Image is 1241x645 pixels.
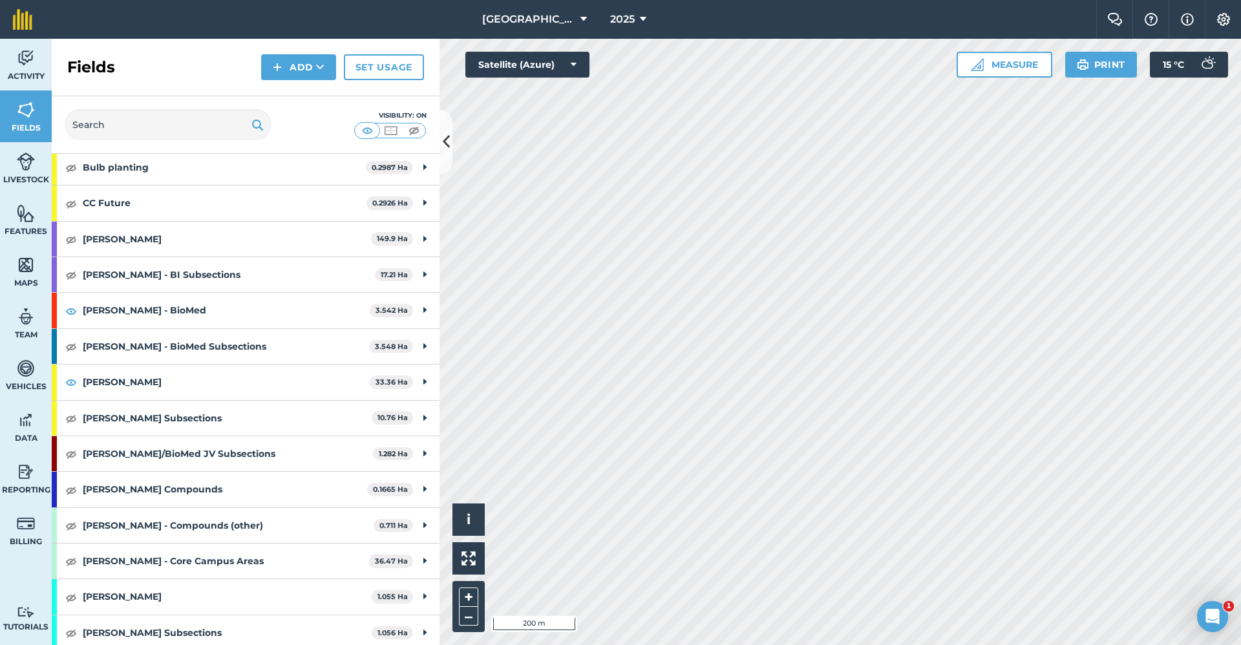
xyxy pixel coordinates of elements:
strong: [PERSON_NAME] Subsections [83,401,372,436]
strong: [PERSON_NAME] [83,579,372,614]
img: Two speech bubbles overlapping with the left bubble in the forefront [1107,13,1123,26]
div: [PERSON_NAME]/BioMed JV Subsections1.282 Ha [52,436,440,471]
img: svg+xml;base64,PHN2ZyB4bWxucz0iaHR0cDovL3d3dy53My5vcmcvMjAwMC9zdmciIHdpZHRoPSIxOCIgaGVpZ2h0PSIyNC... [65,231,77,247]
img: svg+xml;base64,PHN2ZyB4bWxucz0iaHR0cDovL3d3dy53My5vcmcvMjAwMC9zdmciIHdpZHRoPSIxOSIgaGVpZ2h0PSIyNC... [1077,57,1089,72]
span: 2025 [610,12,635,27]
strong: 0.711 Ha [379,521,408,530]
button: + [459,587,478,607]
strong: [PERSON_NAME] - BioMed Subsections [83,329,369,364]
img: svg+xml;base64,PHN2ZyB4bWxucz0iaHR0cDovL3d3dy53My5vcmcvMjAwMC9zdmciIHdpZHRoPSIxOCIgaGVpZ2h0PSIyNC... [65,303,77,319]
img: svg+xml;base64,PHN2ZyB4bWxucz0iaHR0cDovL3d3dy53My5vcmcvMjAwMC9zdmciIHdpZHRoPSI1NiIgaGVpZ2h0PSI2MC... [17,100,35,120]
img: A cog icon [1216,13,1231,26]
img: svg+xml;base64,PHN2ZyB4bWxucz0iaHR0cDovL3d3dy53My5vcmcvMjAwMC9zdmciIHdpZHRoPSIxOCIgaGVpZ2h0PSIyNC... [65,374,77,390]
button: Add [261,54,336,80]
img: svg+xml;base64,PHN2ZyB4bWxucz0iaHR0cDovL3d3dy53My5vcmcvMjAwMC9zdmciIHdpZHRoPSIxNyIgaGVpZ2h0PSIxNy... [1181,12,1194,27]
img: fieldmargin Logo [13,9,32,30]
img: svg+xml;base64,PHN2ZyB4bWxucz0iaHR0cDovL3d3dy53My5vcmcvMjAwMC9zdmciIHdpZHRoPSIxOCIgaGVpZ2h0PSIyNC... [65,553,77,569]
div: [PERSON_NAME] Subsections10.76 Ha [52,401,440,436]
img: svg+xml;base64,PHN2ZyB4bWxucz0iaHR0cDovL3d3dy53My5vcmcvMjAwMC9zdmciIHdpZHRoPSIxOSIgaGVpZ2h0PSIyNC... [251,117,264,132]
img: svg+xml;base64,PHN2ZyB4bWxucz0iaHR0cDovL3d3dy53My5vcmcvMjAwMC9zdmciIHdpZHRoPSI1NiIgaGVpZ2h0PSI2MC... [17,255,35,275]
strong: [PERSON_NAME] [83,222,371,257]
img: svg+xml;base64,PHN2ZyB4bWxucz0iaHR0cDovL3d3dy53My5vcmcvMjAwMC9zdmciIHdpZHRoPSIxOCIgaGVpZ2h0PSIyNC... [65,482,77,498]
img: svg+xml;base64,PHN2ZyB4bWxucz0iaHR0cDovL3d3dy53My5vcmcvMjAwMC9zdmciIHdpZHRoPSI1MCIgaGVpZ2h0PSI0MC... [383,124,399,137]
iframe: Intercom live chat [1197,601,1228,632]
div: [PERSON_NAME]1.055 Ha [52,579,440,614]
strong: [PERSON_NAME] - Compounds (other) [83,508,374,543]
a: Set usage [344,54,424,80]
button: Measure [957,52,1052,78]
img: svg+xml;base64,PHN2ZyB4bWxucz0iaHR0cDovL3d3dy53My5vcmcvMjAwMC9zdmciIHdpZHRoPSIxOCIgaGVpZ2h0PSIyNC... [65,196,77,211]
h2: Fields [67,57,115,78]
div: Visibility: On [354,111,427,121]
img: A question mark icon [1143,13,1159,26]
span: 15 ° C [1163,52,1184,78]
button: Print [1065,52,1138,78]
strong: 0.1665 Ha [373,485,408,494]
img: svg+xml;base64,PHN2ZyB4bWxucz0iaHR0cDovL3d3dy53My5vcmcvMjAwMC9zdmciIHdpZHRoPSIxOCIgaGVpZ2h0PSIyNC... [65,160,77,175]
div: [PERSON_NAME]33.36 Ha [52,365,440,399]
img: svg+xml;base64,PHN2ZyB4bWxucz0iaHR0cDovL3d3dy53My5vcmcvMjAwMC9zdmciIHdpZHRoPSIxOCIgaGVpZ2h0PSIyNC... [65,518,77,533]
img: svg+xml;base64,PD94bWwgdmVyc2lvbj0iMS4wIiBlbmNvZGluZz0idXRmLTgiPz4KPCEtLSBHZW5lcmF0b3I6IEFkb2JlIE... [17,514,35,533]
img: svg+xml;base64,PD94bWwgdmVyc2lvbj0iMS4wIiBlbmNvZGluZz0idXRmLTgiPz4KPCEtLSBHZW5lcmF0b3I6IEFkb2JlIE... [17,152,35,171]
img: svg+xml;base64,PHN2ZyB4bWxucz0iaHR0cDovL3d3dy53My5vcmcvMjAwMC9zdmciIHdpZHRoPSIxOCIgaGVpZ2h0PSIyNC... [65,625,77,640]
img: Ruler icon [971,58,984,71]
span: 1 [1224,601,1234,611]
img: Four arrows, one pointing top left, one top right, one bottom right and the last bottom left [461,551,476,566]
span: [GEOGRAPHIC_DATA] (Gardens) [482,12,575,27]
img: svg+xml;base64,PD94bWwgdmVyc2lvbj0iMS4wIiBlbmNvZGluZz0idXRmLTgiPz4KPCEtLSBHZW5lcmF0b3I6IEFkb2JlIE... [17,48,35,68]
strong: 3.542 Ha [376,306,408,315]
strong: [PERSON_NAME] - BioMed [83,293,370,328]
div: [PERSON_NAME] - Compounds (other)0.711 Ha [52,508,440,543]
strong: 17.21 Ha [381,270,408,279]
img: svg+xml;base64,PD94bWwgdmVyc2lvbj0iMS4wIiBlbmNvZGluZz0idXRmLTgiPz4KPCEtLSBHZW5lcmF0b3I6IEFkb2JlIE... [1194,52,1220,78]
strong: 0.2926 Ha [372,198,408,207]
img: svg+xml;base64,PD94bWwgdmVyc2lvbj0iMS4wIiBlbmNvZGluZz0idXRmLTgiPz4KPCEtLSBHZW5lcmF0b3I6IEFkb2JlIE... [17,462,35,481]
strong: [PERSON_NAME] - BI Subsections [83,257,375,292]
div: [PERSON_NAME] - BioMed Subsections3.548 Ha [52,329,440,364]
img: svg+xml;base64,PHN2ZyB4bWxucz0iaHR0cDovL3d3dy53My5vcmcvMjAwMC9zdmciIHdpZHRoPSIxNCIgaGVpZ2h0PSIyNC... [273,59,282,75]
img: svg+xml;base64,PHN2ZyB4bWxucz0iaHR0cDovL3d3dy53My5vcmcvMjAwMC9zdmciIHdpZHRoPSI1MCIgaGVpZ2h0PSI0MC... [359,124,376,137]
img: svg+xml;base64,PHN2ZyB4bWxucz0iaHR0cDovL3d3dy53My5vcmcvMjAwMC9zdmciIHdpZHRoPSIxOCIgaGVpZ2h0PSIyNC... [65,589,77,605]
img: svg+xml;base64,PHN2ZyB4bWxucz0iaHR0cDovL3d3dy53My5vcmcvMjAwMC9zdmciIHdpZHRoPSIxOCIgaGVpZ2h0PSIyNC... [65,410,77,426]
strong: 0.2987 Ha [372,163,408,172]
button: Satellite (Azure) [465,52,589,78]
img: svg+xml;base64,PHN2ZyB4bWxucz0iaHR0cDovL3d3dy53My5vcmcvMjAwMC9zdmciIHdpZHRoPSI1NiIgaGVpZ2h0PSI2MC... [17,204,35,223]
img: svg+xml;base64,PD94bWwgdmVyc2lvbj0iMS4wIiBlbmNvZGluZz0idXRmLTgiPz4KPCEtLSBHZW5lcmF0b3I6IEFkb2JlIE... [17,410,35,430]
strong: CC Future [83,185,366,220]
img: svg+xml;base64,PHN2ZyB4bWxucz0iaHR0cDovL3d3dy53My5vcmcvMjAwMC9zdmciIHdpZHRoPSIxOCIgaGVpZ2h0PSIyNC... [65,339,77,354]
input: Search [65,109,271,140]
div: [PERSON_NAME] Compounds0.1665 Ha [52,472,440,507]
div: [PERSON_NAME] - BI Subsections17.21 Ha [52,257,440,292]
strong: 1.282 Ha [379,449,408,458]
button: i [452,503,485,536]
strong: 149.9 Ha [377,234,408,243]
img: svg+xml;base64,PHN2ZyB4bWxucz0iaHR0cDovL3d3dy53My5vcmcvMjAwMC9zdmciIHdpZHRoPSI1MCIgaGVpZ2h0PSI0MC... [406,124,422,137]
div: Bulb planting0.2987 Ha [52,150,440,185]
img: svg+xml;base64,PD94bWwgdmVyc2lvbj0iMS4wIiBlbmNvZGluZz0idXRmLTgiPz4KPCEtLSBHZW5lcmF0b3I6IEFkb2JlIE... [17,359,35,378]
strong: 36.47 Ha [375,556,408,566]
div: CC Future0.2926 Ha [52,185,440,220]
img: svg+xml;base64,PHN2ZyB4bWxucz0iaHR0cDovL3d3dy53My5vcmcvMjAwMC9zdmciIHdpZHRoPSIxOCIgaGVpZ2h0PSIyNC... [65,446,77,461]
strong: [PERSON_NAME] Compounds [83,472,367,507]
span: i [467,511,471,527]
div: [PERSON_NAME] - BioMed3.542 Ha [52,293,440,328]
strong: Bulb planting [83,150,366,185]
div: [PERSON_NAME]149.9 Ha [52,222,440,257]
strong: [PERSON_NAME]/BioMed JV Subsections [83,436,373,471]
img: svg+xml;base64,PD94bWwgdmVyc2lvbj0iMS4wIiBlbmNvZGluZz0idXRmLTgiPz4KPCEtLSBHZW5lcmF0b3I6IEFkb2JlIE... [17,307,35,326]
strong: 10.76 Ha [377,413,408,422]
strong: 1.056 Ha [377,628,408,637]
strong: 1.055 Ha [377,592,408,601]
div: [PERSON_NAME] - Core Campus Areas36.47 Ha [52,544,440,578]
strong: 33.36 Ha [376,377,408,386]
strong: [PERSON_NAME] - Core Campus Areas [83,544,369,578]
img: svg+xml;base64,PHN2ZyB4bWxucz0iaHR0cDovL3d3dy53My5vcmcvMjAwMC9zdmciIHdpZHRoPSIxOCIgaGVpZ2h0PSIyNC... [65,267,77,282]
strong: 3.548 Ha [375,342,408,351]
button: 15 °C [1150,52,1228,78]
strong: [PERSON_NAME] [83,365,370,399]
img: svg+xml;base64,PD94bWwgdmVyc2lvbj0iMS4wIiBlbmNvZGluZz0idXRmLTgiPz4KPCEtLSBHZW5lcmF0b3I6IEFkb2JlIE... [17,606,35,619]
button: – [459,607,478,626]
